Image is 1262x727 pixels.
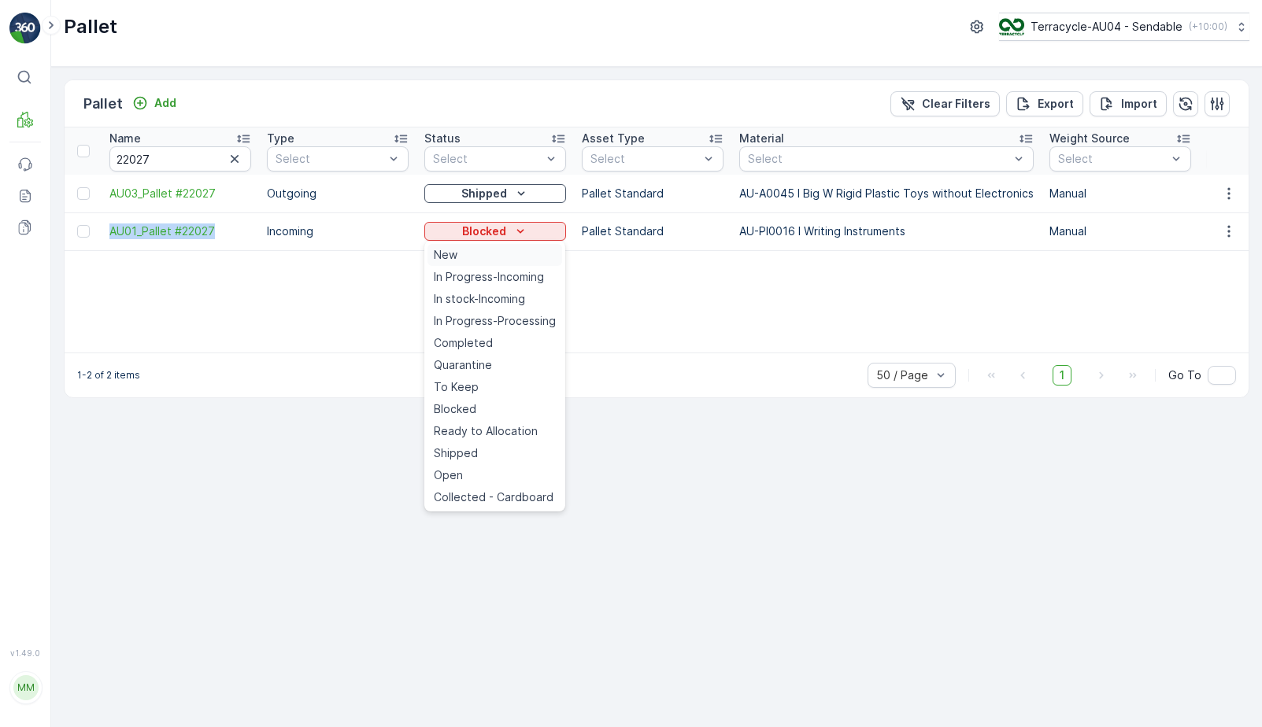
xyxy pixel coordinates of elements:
span: Ready to Allocation [434,423,538,439]
span: Blocked [434,401,476,417]
a: AU03_Pallet #22027 [109,186,251,201]
p: Type [267,131,294,146]
span: New [434,247,457,263]
td: Manual [1042,212,1199,250]
ul: Blocked [424,241,565,511]
p: Name [109,131,141,146]
p: Blocked [462,223,506,239]
span: To Keep [434,379,479,395]
span: Collected - Cardboard [434,489,553,505]
button: Add [126,94,183,113]
span: Go To [1168,367,1201,383]
img: terracycle_logo.png [999,18,1024,35]
button: Clear Filters [890,91,1000,116]
span: In stock-Incoming [434,291,525,307]
td: AU-A0045 I Big W Rigid Plastic Toys without Electronics [731,175,1042,212]
p: Material [739,131,784,146]
p: Select [276,151,384,167]
p: Select [748,151,1009,167]
p: Pallet [64,14,117,39]
p: Select [590,151,699,167]
button: Blocked [424,222,566,241]
p: Terracycle-AU04 - Sendable [1031,19,1182,35]
span: In Progress-Incoming [434,269,544,285]
p: ( +10:00 ) [1189,20,1227,33]
button: MM [9,661,41,714]
button: Terracycle-AU04 - Sendable(+10:00) [999,13,1249,41]
span: v 1.49.0 [9,648,41,658]
p: Select [1058,151,1167,167]
p: Select [433,151,542,167]
td: AU-PI0016 I Writing Instruments [731,212,1042,250]
p: Asset Type [582,131,645,146]
span: Shipped [434,445,478,461]
p: Add [154,95,176,111]
div: Toggle Row Selected [77,187,90,200]
button: Shipped [424,184,566,203]
td: Manual [1042,175,1199,212]
td: Incoming [259,212,416,250]
a: AU01_Pallet #22027 [109,223,251,239]
td: Pallet Standard [574,212,731,250]
span: Completed [434,335,493,351]
td: Outgoing [259,175,416,212]
span: 1 [1053,365,1071,386]
span: In Progress-Processing [434,313,556,329]
p: Status [424,131,461,146]
button: Import [1090,91,1167,116]
div: Toggle Row Selected [77,225,90,238]
p: Export [1038,96,1074,112]
span: Open [434,467,463,483]
button: Export [1006,91,1083,116]
p: Shipped [461,186,507,201]
img: logo [9,13,41,44]
td: Pallet Standard [574,175,731,212]
p: Weight Source [1049,131,1130,146]
p: Pallet [83,93,123,115]
input: Search [109,146,251,172]
span: Quarantine [434,357,492,373]
p: Import [1121,96,1157,112]
p: 1-2 of 2 items [77,369,140,382]
div: MM [13,675,39,700]
p: Clear Filters [922,96,990,112]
